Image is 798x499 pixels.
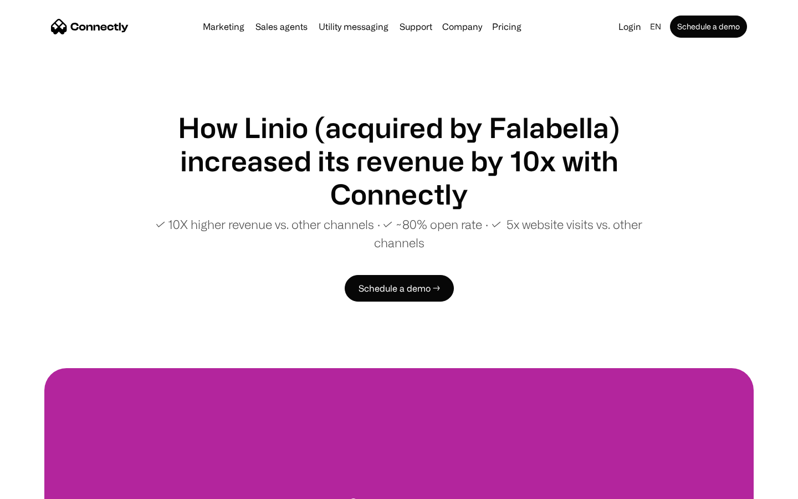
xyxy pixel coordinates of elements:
[614,19,646,34] a: Login
[11,478,66,495] aside: Language selected: English
[670,16,747,38] a: Schedule a demo
[650,19,661,34] div: en
[133,215,665,252] p: ✓ 10X higher revenue vs. other channels ∙ ✓ ~80% open rate ∙ ✓ 5x website visits vs. other channels
[488,22,526,31] a: Pricing
[395,22,437,31] a: Support
[198,22,249,31] a: Marketing
[442,19,482,34] div: Company
[22,480,66,495] ul: Language list
[133,111,665,211] h1: How Linio (acquired by Falabella) increased its revenue by 10x with Connectly
[314,22,393,31] a: Utility messaging
[251,22,312,31] a: Sales agents
[345,275,454,302] a: Schedule a demo →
